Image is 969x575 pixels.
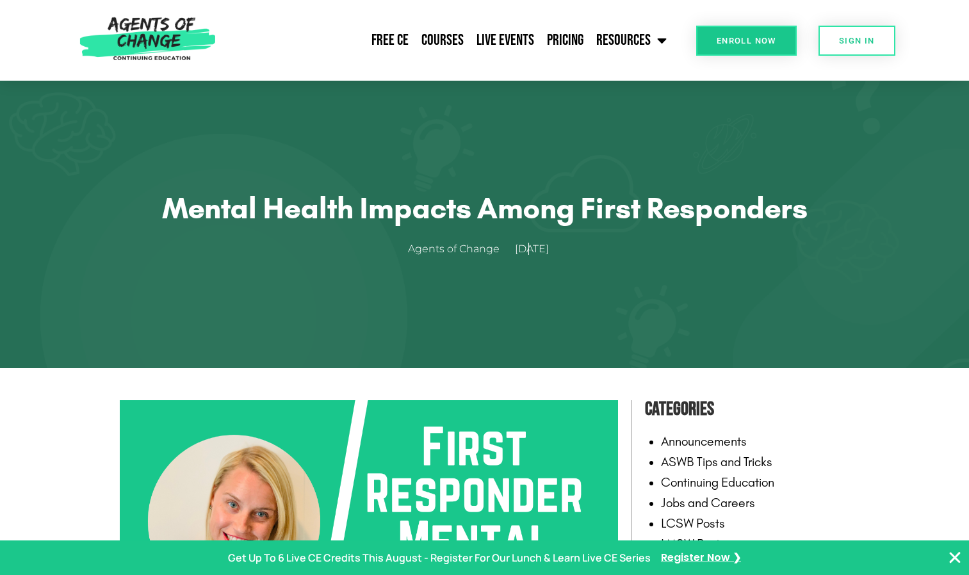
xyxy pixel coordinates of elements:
[408,240,512,259] a: Agents of Change
[408,240,500,259] span: Agents of Change
[947,550,963,565] button: Close Banner
[696,26,797,56] a: Enroll Now
[818,26,895,56] a: SIGN IN
[222,24,673,56] nav: Menu
[661,495,755,510] a: Jobs and Careers
[470,24,541,56] a: Live Events
[661,536,726,551] a: LMSW Posts
[661,474,774,490] a: Continuing Education
[541,24,590,56] a: Pricing
[590,24,673,56] a: Resources
[661,454,772,469] a: ASWB Tips and Tricks
[515,243,549,255] time: [DATE]
[515,240,562,259] a: [DATE]
[415,24,470,56] a: Courses
[839,36,875,45] span: SIGN IN
[645,394,850,425] h4: Categories
[152,190,818,226] h1: Mental Health Impacts Among First Responders
[228,549,651,567] p: Get Up To 6 Live CE Credits This August - Register For Our Lunch & Learn Live CE Series
[365,24,415,56] a: Free CE
[661,433,747,449] a: Announcements
[661,549,741,567] a: Register Now ❯
[717,36,776,45] span: Enroll Now
[661,515,725,531] a: LCSW Posts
